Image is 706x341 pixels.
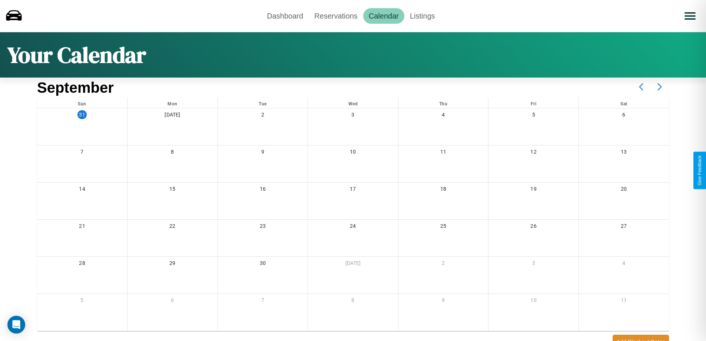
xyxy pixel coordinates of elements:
div: 28 [37,257,127,272]
div: 15 [127,183,218,198]
div: 6 [579,108,669,124]
div: Open Intercom Messenger [7,316,25,334]
div: 16 [218,183,308,198]
div: 6 [127,294,218,309]
div: Sun [37,98,127,108]
div: 21 [37,220,127,235]
div: 19 [488,183,579,198]
div: 10 [308,145,398,161]
div: 13 [579,145,669,161]
div: [DATE] [308,257,398,272]
div: 3 [308,108,398,124]
a: Listings [404,8,441,24]
div: Tue [218,98,308,108]
div: 7 [37,145,127,161]
div: 17 [308,183,398,198]
div: 4 [398,108,488,124]
button: Open menu [680,6,700,26]
div: 29 [127,257,218,272]
div: 4 [579,257,669,272]
div: Thu [398,98,488,108]
div: 2 [398,257,488,272]
div: Mon [127,98,218,108]
div: 10 [488,294,579,309]
div: 14 [37,183,127,198]
div: 5 [488,108,579,124]
div: 18 [398,183,488,198]
div: Fri [488,98,579,108]
div: 5 [37,294,127,309]
div: 27 [579,220,669,235]
div: 11 [579,294,669,309]
div: 23 [218,220,308,235]
div: 25 [398,220,488,235]
div: 3 [488,257,579,272]
div: 2 [218,108,308,124]
div: 9 [218,145,308,161]
div: 31 [77,110,86,119]
div: [DATE] [127,108,218,124]
div: 11 [398,145,488,161]
a: Calendar [363,8,404,24]
div: 26 [488,220,579,235]
a: Reservations [309,8,363,24]
div: Give Feedback [697,155,702,186]
div: Wed [308,98,398,108]
div: 30 [218,257,308,272]
div: Sat [579,98,669,108]
a: Dashboard [261,8,309,24]
div: 22 [127,220,218,235]
div: 8 [127,145,218,161]
div: 24 [308,220,398,235]
div: 7 [218,294,308,309]
div: 8 [308,294,398,309]
div: 9 [398,294,488,309]
div: 12 [488,145,579,161]
h2: September [37,79,114,96]
h1: Your Calendar [7,40,146,70]
div: 20 [579,183,669,198]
